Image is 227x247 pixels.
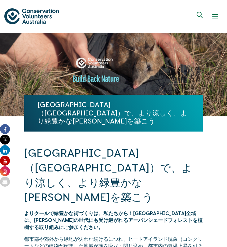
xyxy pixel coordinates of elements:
[4,8,59,24] img: logo.svg
[24,210,203,230] font: よりクールで緑豊かな街づくりは、私たちから！[GEOGRAPHIC_DATA]全域に、[PERSON_NAME]の世代にも受け継がれるアーバンシェードフォレストを植樹する取り組みにご参加ください。
[24,147,192,203] font: [GEOGRAPHIC_DATA]（[GEOGRAPHIC_DATA]）で、より涼しく、より緑豊かな[PERSON_NAME]を築こう
[197,12,204,22] span: 検索ボックスを展開
[208,9,223,24] button: モバイルナビゲーションメニューを表示
[193,9,208,24] button: 検索ボックスを展開 Close search box
[37,101,187,125] font: [GEOGRAPHIC_DATA]（[GEOGRAPHIC_DATA]）で、より涼しく、より緑豊かな[PERSON_NAME]を築こう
